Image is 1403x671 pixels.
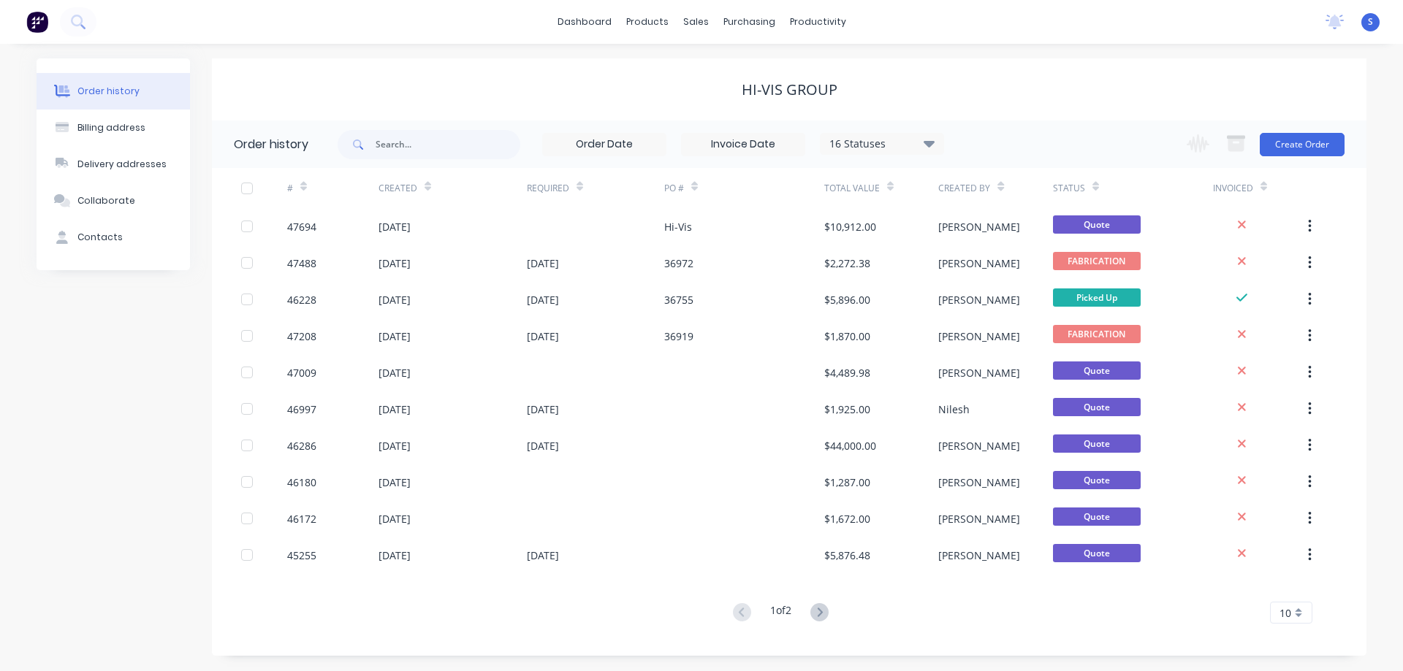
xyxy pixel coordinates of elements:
div: Created [379,168,527,208]
input: Search... [376,130,520,159]
div: Created [379,182,417,195]
div: products [619,11,676,33]
div: Order history [77,85,140,98]
div: purchasing [716,11,783,33]
span: Quote [1053,434,1141,453]
div: [DATE] [527,548,559,563]
input: Invoice Date [682,134,805,156]
div: PO # [664,168,824,208]
div: $1,925.00 [824,402,870,417]
div: Delivery addresses [77,158,167,171]
div: [DATE] [379,219,411,234]
div: Nilesh [938,402,970,417]
div: # [287,182,293,195]
span: Picked Up [1053,288,1141,307]
div: 46997 [287,402,316,417]
div: $2,272.38 [824,256,870,271]
div: 45255 [287,548,316,563]
div: [DATE] [527,256,559,271]
div: PO # [664,182,684,195]
button: Delivery addresses [37,146,190,183]
div: [DATE] [527,438,559,453]
div: $1,287.00 [824,475,870,490]
div: [DATE] [379,329,411,344]
div: [DATE] [527,292,559,307]
div: [DATE] [379,256,411,271]
span: Quote [1053,544,1141,562]
div: productivity [783,11,853,33]
div: [PERSON_NAME] [938,365,1020,380]
div: 47694 [287,219,316,234]
button: Billing address [37,110,190,146]
div: Required [527,168,664,208]
div: 36755 [664,292,693,307]
div: $1,672.00 [824,511,870,526]
div: [PERSON_NAME] [938,219,1020,234]
div: $10,912.00 [824,219,876,234]
a: dashboard [550,11,619,33]
div: Billing address [77,121,145,134]
div: 46172 [287,511,316,526]
div: Created By [938,168,1052,208]
div: 36972 [664,256,693,271]
div: 47488 [287,256,316,271]
div: 46286 [287,438,316,453]
div: [DATE] [379,402,411,417]
button: Contacts [37,219,190,256]
div: [DATE] [379,511,411,526]
div: Invoiced [1213,168,1304,208]
span: 10 [1280,605,1291,621]
span: FABRICATION [1053,252,1141,270]
div: [DATE] [527,329,559,344]
div: [DATE] [379,438,411,453]
span: Quote [1053,398,1141,416]
div: Created By [938,182,990,195]
button: Order history [37,73,190,110]
div: [PERSON_NAME] [938,292,1020,307]
div: sales [676,11,716,33]
span: FABRICATION [1053,325,1141,343]
div: [PERSON_NAME] [938,475,1020,490]
div: 47208 [287,329,316,344]
span: Quote [1053,215,1141,234]
button: Create Order [1260,133,1345,156]
div: 16 Statuses [821,136,943,152]
div: Collaborate [77,194,135,207]
div: [DATE] [379,548,411,563]
div: Invoiced [1213,182,1253,195]
div: Hi-Vis [664,219,692,234]
div: [PERSON_NAME] [938,256,1020,271]
div: $4,489.98 [824,365,870,380]
div: $1,870.00 [824,329,870,344]
span: S [1368,15,1373,28]
div: Total Value [824,182,880,195]
div: $5,896.00 [824,292,870,307]
div: 46180 [287,475,316,490]
span: Quote [1053,507,1141,526]
div: [DATE] [379,292,411,307]
div: 36919 [664,329,693,344]
div: [PERSON_NAME] [938,548,1020,563]
div: [DATE] [379,475,411,490]
div: [PERSON_NAME] [938,438,1020,453]
div: Order history [234,136,308,153]
img: Factory [26,11,48,33]
div: $44,000.00 [824,438,876,453]
div: Status [1053,182,1085,195]
div: $5,876.48 [824,548,870,563]
span: Quote [1053,361,1141,380]
div: 47009 [287,365,316,380]
div: Status [1053,168,1213,208]
div: [DATE] [527,402,559,417]
div: [PERSON_NAME] [938,511,1020,526]
div: # [287,168,379,208]
input: Order Date [543,134,666,156]
div: 1 of 2 [770,602,791,624]
div: [DATE] [379,365,411,380]
button: Collaborate [37,183,190,219]
div: [PERSON_NAME] [938,329,1020,344]
span: Quote [1053,471,1141,489]
div: HI-VIS GROUP [742,81,837,99]
div: Required [527,182,569,195]
div: Total Value [824,168,938,208]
